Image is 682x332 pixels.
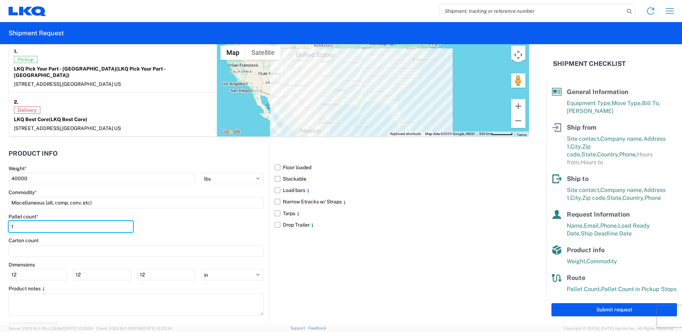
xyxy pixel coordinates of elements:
[479,132,491,136] span: 500 km
[642,100,660,107] span: Bill To,
[567,124,596,131] span: Ship from
[517,133,527,137] a: Terms
[9,261,35,268] label: Dimensions
[607,194,622,201] span: State,
[511,48,525,62] button: Map camera controls
[553,59,626,68] h2: Shipment Checklist
[582,194,607,201] span: Zip code,
[477,131,515,136] button: Map Scale: 500 km per 56 pixels
[9,189,37,196] label: Commodity
[511,46,525,60] button: Toggle fullscreen view
[567,274,585,281] span: Route
[275,208,529,219] label: Tarps
[49,116,87,122] span: (LKQ Best Core)
[511,99,525,113] button: Zoom in
[600,222,618,229] span: Phone,
[567,286,601,292] span: Pallet Count,
[14,107,40,114] span: Delivery
[567,108,614,114] span: [PERSON_NAME]
[570,143,582,150] span: City,
[511,114,525,128] button: Zoom out
[245,46,281,60] button: Show satellite imagery
[14,116,87,122] strong: LKQ Best Core
[9,150,58,157] h2: Product Info
[9,213,39,220] label: Pallet count
[619,151,637,158] span: Phone,
[9,165,27,172] label: Weight
[275,173,529,185] label: Stackable
[567,211,630,218] span: Request Information
[564,325,673,332] span: Copyright © [DATE]-[DATE] Agistix Inc., All Rights Reserved
[14,56,37,63] span: Pickup
[219,127,242,136] a: Open this area in Google Maps (opens a new window)
[567,88,628,95] span: General Information
[14,47,17,56] strong: 1.
[390,131,421,136] button: Keyboard shortcuts
[567,100,612,107] span: Equipment Type,
[425,132,475,136] span: Map data ©2025 Google, INEGI
[9,237,39,244] label: Carton count
[14,81,62,87] span: [STREET_ADDRESS],
[9,29,64,37] h2: Shipment Request
[567,187,600,193] span: Site contact,
[64,326,93,331] span: [DATE] 12:29:29
[14,66,166,78] strong: LKQ Pick Your Part - [GEOGRAPHIC_DATA]
[308,326,326,330] a: Feedback
[612,100,642,107] span: Move Type,
[567,246,605,254] span: Product info
[570,194,582,201] span: City,
[9,269,67,280] input: L
[622,194,645,201] span: Country,
[220,46,245,60] button: Show street map
[567,258,586,265] span: Weight,
[567,175,589,182] span: Ship to
[62,125,121,131] span: [GEOGRAPHIC_DATA] US
[143,326,172,331] span: [DATE] 12:25:34
[567,222,584,229] span: Name,
[511,73,525,88] button: Drag Pegman onto the map to open Street View
[567,135,600,142] span: Site contact,
[600,187,643,193] span: Company name,
[14,125,62,131] span: [STREET_ADDRESS],
[600,135,643,142] span: Company name,
[219,127,242,136] img: Google
[275,162,529,173] label: Floor loaded
[586,258,617,265] span: Commodity
[62,81,121,87] span: [GEOGRAPHIC_DATA] US
[290,326,308,330] a: Support
[73,269,131,280] input: W
[597,151,619,158] span: Country,
[581,159,603,166] span: Hours to
[567,286,677,300] span: Pallet Count in Pickup Stops equals Pallet Count in delivery stops
[96,326,172,331] span: Client: 2025.16.0-1592391
[275,196,529,207] label: Narrow Etracks w/ Straps
[9,285,46,292] label: Product notes
[9,326,93,331] span: Server: 2025.16.0-1ffcc23b9e2
[581,151,597,158] span: State,
[645,194,661,201] span: Phone
[275,185,529,196] label: Load bars
[275,219,529,230] label: Drop Trailer
[14,66,166,78] span: (LKQ Pick Your Part - [GEOGRAPHIC_DATA])
[439,4,624,18] input: Shipment, tracking or reference number
[551,303,677,316] button: Submit request
[14,98,19,107] strong: 2.
[581,230,632,237] span: Ship Deadline Date
[584,222,600,229] span: Email,
[137,269,195,280] input: H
